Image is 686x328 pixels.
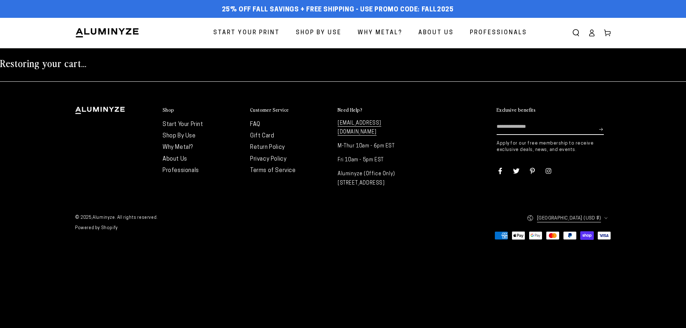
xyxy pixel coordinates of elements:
[537,214,601,222] span: [GEOGRAPHIC_DATA] (USD $)
[163,122,203,127] a: Start Your Print
[163,168,199,173] a: Professionals
[213,28,280,38] span: Start Your Print
[163,145,193,150] a: Why Metal?
[497,140,611,153] p: Apply for our free membership to receive exclusive deals, news, and events.
[250,107,289,113] h2: Customer Service
[338,170,418,187] p: Aluminyze (Office Only) [STREET_ADDRESS]
[208,24,285,42] a: Start Your Print
[338,121,381,136] a: [EMAIL_ADDRESS][DOMAIN_NAME]
[163,107,243,113] summary: Shop
[358,28,402,38] span: Why Metal?
[250,122,260,127] a: FAQ
[163,133,196,139] a: Shop By Use
[250,107,330,113] summary: Customer Service
[75,27,139,38] img: Aluminyze
[464,24,532,42] a: Professionals
[250,168,296,173] a: Terms of Service
[296,28,342,38] span: Shop By Use
[338,142,418,151] p: M-Thur 10am - 6pm EST
[338,107,362,113] h2: Need Help?
[568,25,584,41] summary: Search our site
[527,211,611,226] button: [GEOGRAPHIC_DATA] (USD $)
[338,156,418,165] p: Fri 10am - 5pm EST
[250,145,285,150] a: Return Policy
[352,24,408,42] a: Why Metal?
[497,107,611,113] summary: Exclusive benefits
[497,107,536,113] h2: Exclusive benefits
[93,216,115,220] a: Aluminyze
[290,24,347,42] a: Shop By Use
[163,156,187,162] a: About Us
[338,107,418,113] summary: Need Help?
[222,6,454,14] span: 25% off FALL Savings + Free Shipping - Use Promo Code: FALL2025
[418,28,454,38] span: About Us
[599,119,604,140] button: Subscribe
[163,107,174,113] h2: Shop
[75,226,118,230] a: Powered by Shopify
[250,133,274,139] a: Gift Card
[470,28,527,38] span: Professionals
[75,213,343,223] small: © 2025, . All rights reserved.
[250,156,287,162] a: Privacy Policy
[413,24,459,42] a: About Us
